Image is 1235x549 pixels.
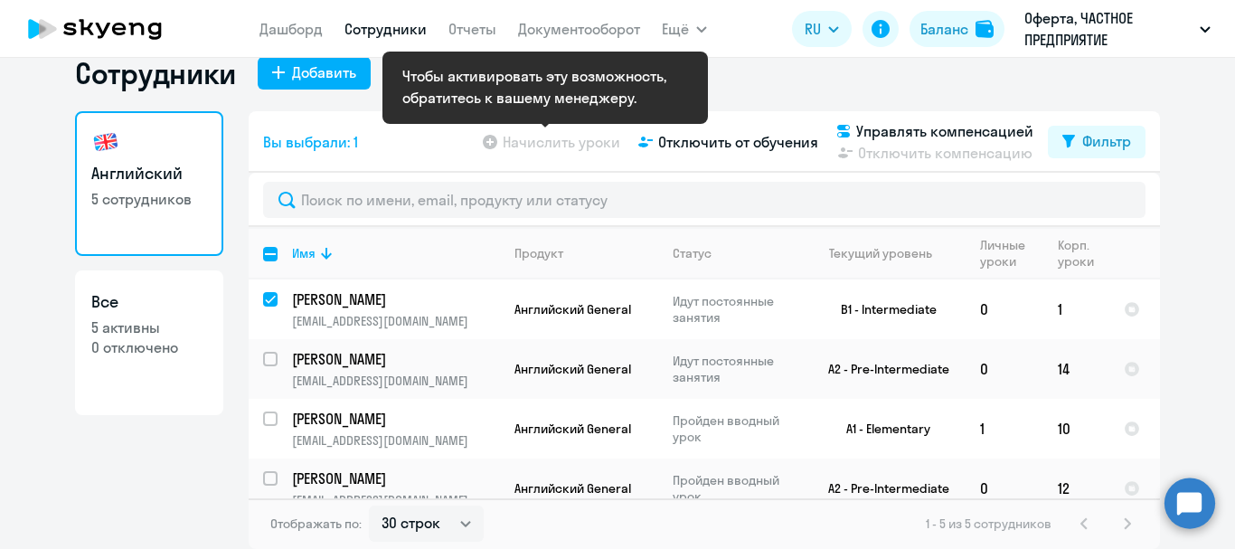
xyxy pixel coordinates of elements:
[1043,459,1109,518] td: 12
[75,270,223,415] a: Все5 активны0 отключено
[966,279,1043,339] td: 0
[75,55,236,91] h1: Сотрудники
[514,361,631,377] span: Английский General
[292,289,499,309] a: [PERSON_NAME]
[1048,126,1145,158] button: Фильтр
[514,480,631,497] span: Английский General
[662,11,707,47] button: Ещё
[292,245,316,261] div: Имя
[1082,130,1131,152] div: Фильтр
[829,245,932,261] div: Текущий уровень
[344,20,427,38] a: Сотрудники
[1015,7,1220,51] button: Оферта, ЧАСТНОЕ ПРЕДПРИЯТИЕ АГРОВИТАСЕРВИС
[91,317,207,337] p: 5 активны
[448,20,496,38] a: Отчеты
[673,245,712,261] div: Статус
[292,373,499,389] p: [EMAIL_ADDRESS][DOMAIN_NAME]
[514,301,631,317] span: Английский General
[75,111,223,256] a: Английский5 сотрудников
[980,237,1042,270] div: Личные уроки
[263,182,1145,218] input: Поиск по имени, email, продукту или статусу
[976,20,994,38] img: balance
[792,11,852,47] button: RU
[91,189,207,209] p: 5 сотрудников
[673,353,797,385] p: Идут постоянные занятия
[91,290,207,314] h3: Все
[292,409,496,429] p: [PERSON_NAME]
[673,412,797,445] p: Пройден вводный урок
[292,313,499,329] p: [EMAIL_ADDRESS][DOMAIN_NAME]
[1043,279,1109,339] td: 1
[1043,399,1109,459] td: 10
[910,11,1004,47] button: Балансbalance
[1043,339,1109,399] td: 14
[673,293,797,326] p: Идут постоянные занятия
[856,120,1033,142] span: Управлять компенсацией
[292,492,499,508] p: [EMAIL_ADDRESS][DOMAIN_NAME]
[292,349,499,369] a: [PERSON_NAME]
[292,289,496,309] p: [PERSON_NAME]
[812,245,965,261] div: Текущий уровень
[797,459,966,518] td: A2 - Pre-Intermediate
[292,62,356,83] div: Добавить
[91,128,120,156] img: english
[514,421,631,437] span: Английский General
[673,245,797,261] div: Статус
[292,432,499,449] p: [EMAIL_ADDRESS][DOMAIN_NAME]
[91,162,207,185] h3: Английский
[292,349,496,369] p: [PERSON_NAME]
[514,245,657,261] div: Продукт
[805,18,821,40] span: RU
[292,245,499,261] div: Имя
[966,339,1043,399] td: 0
[258,57,371,90] button: Добавить
[292,409,499,429] a: [PERSON_NAME]
[797,339,966,399] td: A2 - Pre-Intermediate
[966,459,1043,518] td: 0
[926,516,1051,532] span: 1 - 5 из 5 сотрудников
[1058,237,1108,270] div: Корп. уроки
[662,18,689,40] span: Ещё
[518,20,640,38] a: Документооборот
[1024,7,1193,51] p: Оферта, ЧАСТНОЕ ПРЕДПРИЯТИЕ АГРОВИТАСЕРВИС
[673,472,797,505] p: Пройден вводный урок
[270,516,362,532] span: Отображать по:
[292,469,499,488] a: [PERSON_NAME]
[514,245,563,261] div: Продукт
[980,237,1031,270] div: Личные уроки
[263,131,358,153] span: Вы выбрали: 1
[1058,237,1097,270] div: Корп. уроки
[402,65,688,109] div: Чтобы активировать эту возможность, обратитесь к вашему менеджеру.
[259,20,323,38] a: Дашборд
[91,337,207,357] p: 0 отключено
[797,399,966,459] td: A1 - Elementary
[658,131,818,153] span: Отключить от обучения
[292,469,496,488] p: [PERSON_NAME]
[797,279,966,339] td: B1 - Intermediate
[920,18,968,40] div: Баланс
[966,399,1043,459] td: 1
